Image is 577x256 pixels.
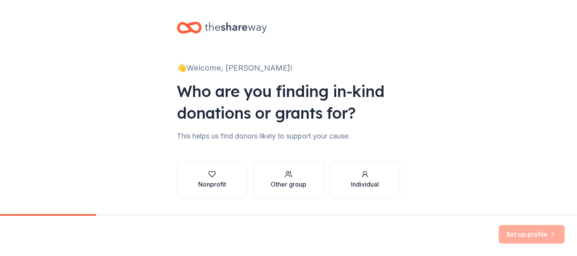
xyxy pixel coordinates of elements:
[177,130,400,142] div: This helps us find donors likely to support your cause.
[177,62,400,74] div: 👋 Welcome, [PERSON_NAME]!
[351,180,379,189] div: Individual
[177,80,400,124] div: Who are you finding in-kind donations or grants for?
[177,161,247,198] button: Nonprofit
[198,180,226,189] div: Nonprofit
[271,180,306,189] div: Other group
[330,161,400,198] button: Individual
[253,161,323,198] button: Other group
